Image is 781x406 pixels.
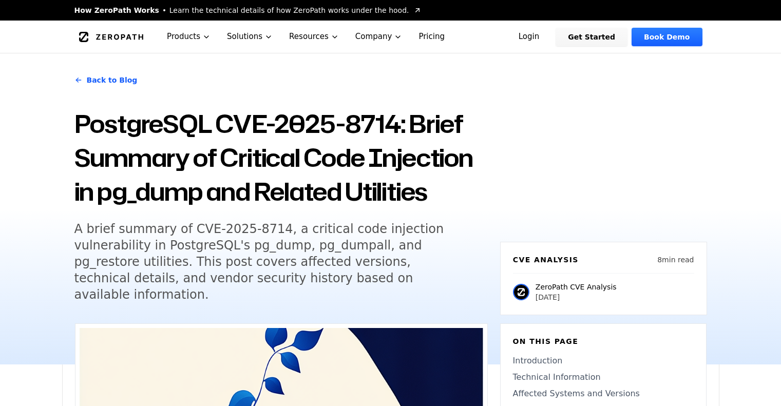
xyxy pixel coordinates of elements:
[513,388,694,400] a: Affected Systems and Versions
[506,28,552,46] a: Login
[513,255,579,265] h6: CVE Analysis
[159,21,219,53] button: Products
[74,66,138,94] a: Back to Blog
[74,107,488,208] h1: PostgreSQL CVE-2025-8714: Brief Summary of Critical Code Injection in pg_dump and Related Utilities
[347,21,411,53] button: Company
[74,5,422,15] a: How ZeroPath WorksLearn the technical details of how ZeroPath works under the hood.
[556,28,627,46] a: Get Started
[632,28,702,46] a: Book Demo
[536,282,617,292] p: ZeroPath CVE Analysis
[62,21,719,53] nav: Global
[169,5,409,15] span: Learn the technical details of how ZeroPath works under the hood.
[219,21,281,53] button: Solutions
[513,371,694,383] a: Technical Information
[281,21,347,53] button: Resources
[74,5,159,15] span: How ZeroPath Works
[513,284,529,300] img: ZeroPath CVE Analysis
[513,336,694,346] h6: On this page
[513,355,694,367] a: Introduction
[536,292,617,302] p: [DATE]
[657,255,694,265] p: 8 min read
[410,21,453,53] a: Pricing
[74,221,469,303] h5: A brief summary of CVE-2025-8714, a critical code injection vulnerability in PostgreSQL's pg_dump...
